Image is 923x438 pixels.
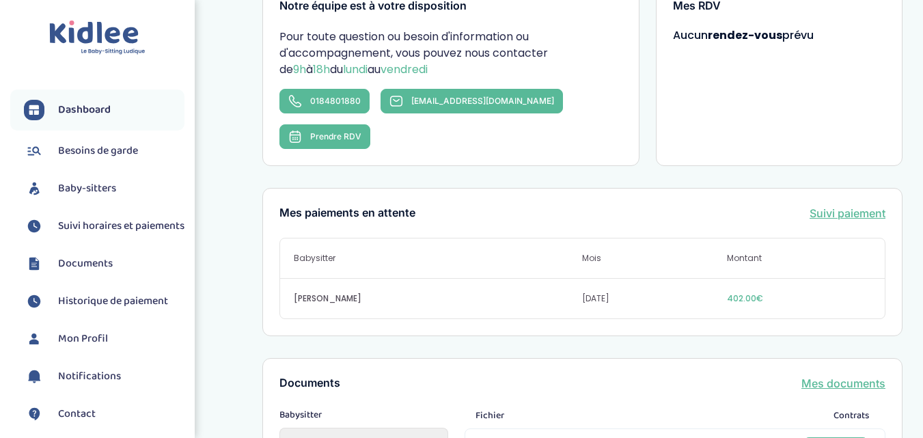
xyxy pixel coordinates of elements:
span: Prendre RDV [310,131,361,141]
strong: rendez-vous [708,27,782,43]
span: Notifications [58,368,121,385]
span: Aucun prévu [673,27,814,43]
button: Prendre RDV [279,124,370,149]
img: profil.svg [24,329,44,349]
span: Montant [727,252,871,264]
span: Babysitter [294,252,583,264]
span: Babysitter [279,408,448,422]
span: 9h [293,61,306,77]
span: Mois [582,252,726,264]
span: Dashboard [58,102,111,118]
span: lundi [343,61,368,77]
img: babysitters.svg [24,178,44,199]
span: Contact [58,406,96,422]
span: Documents [58,256,113,272]
a: Baby-sitters [24,178,184,199]
span: Historique de paiement [58,293,168,310]
a: Contact [24,404,184,424]
img: besoin.svg [24,141,44,161]
h3: Documents [279,377,340,389]
a: [EMAIL_ADDRESS][DOMAIN_NAME] [381,89,563,113]
img: documents.svg [24,254,44,274]
a: Besoins de garde [24,141,184,161]
a: Mon Profil [24,329,184,349]
span: Mon Profil [58,331,108,347]
img: logo.svg [49,20,146,55]
span: Suivi horaires et paiements [58,218,184,234]
img: contact.svg [24,404,44,424]
img: dashboard.svg [24,100,44,120]
img: suivihoraire.svg [24,216,44,236]
span: Baby-sitters [58,180,116,197]
a: Historique de paiement [24,291,184,312]
span: 18h [313,61,330,77]
h3: Mes paiements en attente [279,207,415,219]
a: Notifications [24,366,184,387]
span: vendredi [381,61,428,77]
span: Besoins de garde [58,143,138,159]
span: [PERSON_NAME] [294,292,583,305]
a: Dashboard [24,100,184,120]
span: [EMAIL_ADDRESS][DOMAIN_NAME] [411,96,554,106]
a: 0184801880 [279,89,370,113]
a: Suivi paiement [810,205,885,221]
span: 402.00€ [727,292,871,305]
a: Mes documents [801,375,885,392]
span: [DATE] [582,292,726,305]
a: Documents [24,254,184,274]
span: 0184801880 [310,96,361,106]
a: Suivi horaires et paiements [24,216,184,236]
span: Fichier [476,409,504,423]
p: Pour toute question ou besoin d'information ou d'accompagnement, vous pouvez nous contacter de à ... [279,29,623,78]
span: Contrats [834,409,869,423]
img: notification.svg [24,366,44,387]
img: suivihoraire.svg [24,291,44,312]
